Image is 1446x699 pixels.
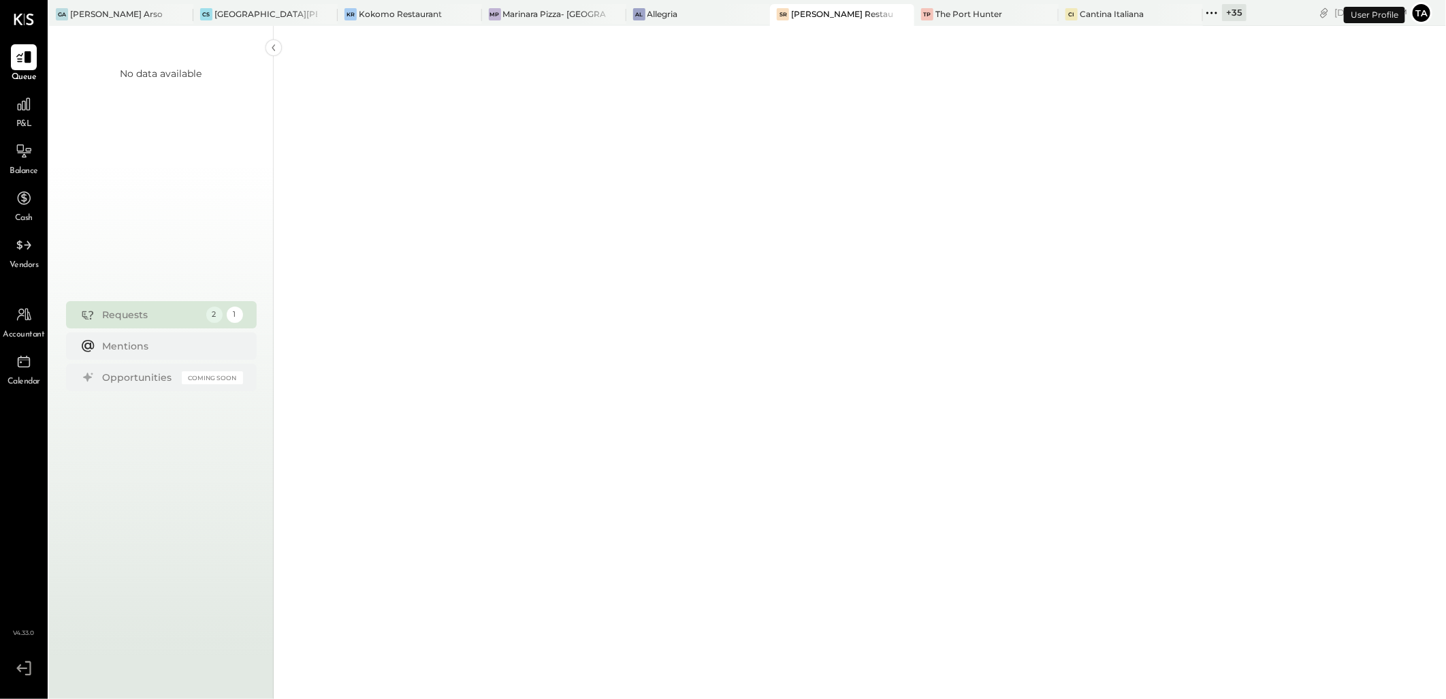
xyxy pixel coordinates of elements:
div: [GEOGRAPHIC_DATA][PERSON_NAME] [214,8,317,20]
div: TP [921,8,933,20]
div: GA [56,8,68,20]
div: Coming Soon [182,371,243,384]
span: Queue [12,72,37,84]
div: Requests [103,308,199,322]
div: CI [1065,8,1078,20]
a: Calendar [1,349,47,388]
div: User Profile [1344,7,1405,23]
span: P&L [16,119,32,131]
div: Allegria [647,8,678,20]
div: The Port Hunter [935,8,1002,20]
div: KR [344,8,357,20]
div: [PERSON_NAME] Restaurant & Deli [791,8,894,20]
div: SR [777,8,789,20]
div: Marinara Pizza- [GEOGRAPHIC_DATA] [503,8,606,20]
a: Cash [1,185,47,225]
div: Mentions [103,339,236,353]
div: Opportunities [103,371,175,384]
div: [PERSON_NAME] Arso [70,8,163,20]
div: [DATE] [1334,6,1407,19]
a: Accountant [1,302,47,341]
div: copy link [1317,5,1331,20]
div: Al [633,8,645,20]
span: Accountant [3,329,45,341]
a: Balance [1,138,47,178]
a: Queue [1,44,47,84]
span: Cash [15,213,33,225]
a: Vendors [1,232,47,272]
div: CS [200,8,212,20]
div: 1 [227,307,243,323]
div: Cantina Italiana [1080,8,1144,20]
div: MP [489,8,501,20]
span: Vendors [10,260,39,272]
div: + 35 [1222,4,1247,21]
span: Calendar [7,376,40,388]
div: 2 [206,307,223,323]
div: Kokomo Restaurant [359,8,442,20]
button: Ta [1411,2,1432,24]
div: No data available [120,67,202,80]
a: P&L [1,91,47,131]
span: Balance [10,166,38,178]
